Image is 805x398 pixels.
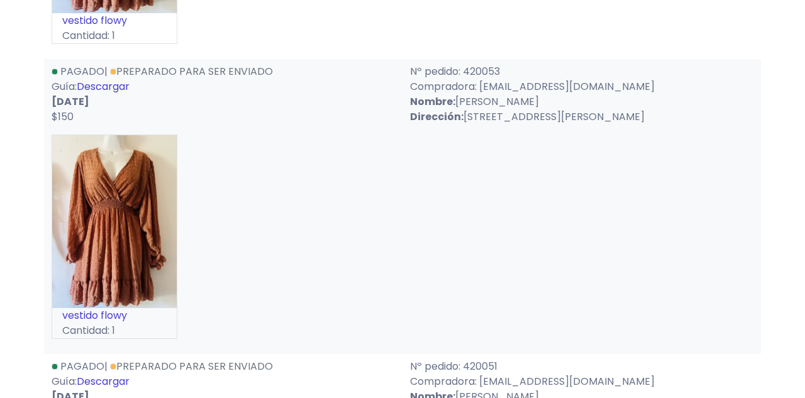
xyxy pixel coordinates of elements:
strong: Nombre: [410,94,455,109]
a: Preparado para ser enviado [110,64,273,79]
p: Compradora: [EMAIL_ADDRESS][DOMAIN_NAME] [410,79,753,94]
p: [DATE] [52,94,395,109]
a: vestido flowy [62,13,127,28]
p: Nº pedido: 420051 [410,359,753,374]
a: Descargar [77,374,130,389]
p: [PERSON_NAME] [410,94,753,109]
img: small_1754962285384.jpeg [52,135,177,308]
a: Descargar [77,79,130,94]
p: Nº pedido: 420053 [410,64,753,79]
p: Cantidad: 1 [52,323,177,338]
span: Pagado [60,359,104,373]
strong: Dirección: [410,109,464,124]
p: [STREET_ADDRESS][PERSON_NAME] [410,109,753,124]
a: vestido flowy [62,308,127,323]
div: | Guía: [44,64,402,124]
p: Compradora: [EMAIL_ADDRESS][DOMAIN_NAME] [410,374,753,389]
a: Preparado para ser enviado [110,359,273,373]
span: Pagado [60,64,104,79]
p: Cantidad: 1 [52,28,177,43]
span: $150 [52,109,74,124]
